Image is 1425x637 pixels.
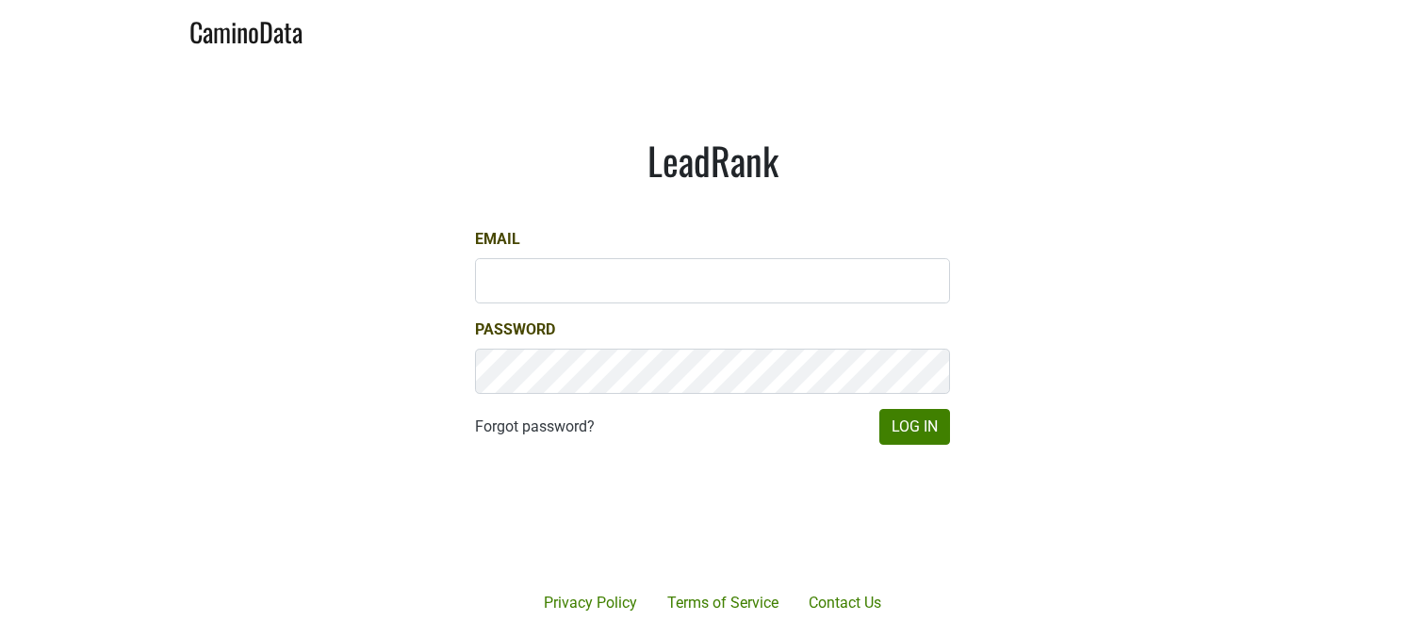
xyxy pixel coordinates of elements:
[475,416,595,438] a: Forgot password?
[652,584,794,622] a: Terms of Service
[475,138,950,183] h1: LeadRank
[529,584,652,622] a: Privacy Policy
[475,318,555,341] label: Password
[794,584,896,622] a: Contact Us
[189,8,303,52] a: CaminoData
[475,228,520,251] label: Email
[879,409,950,445] button: Log In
